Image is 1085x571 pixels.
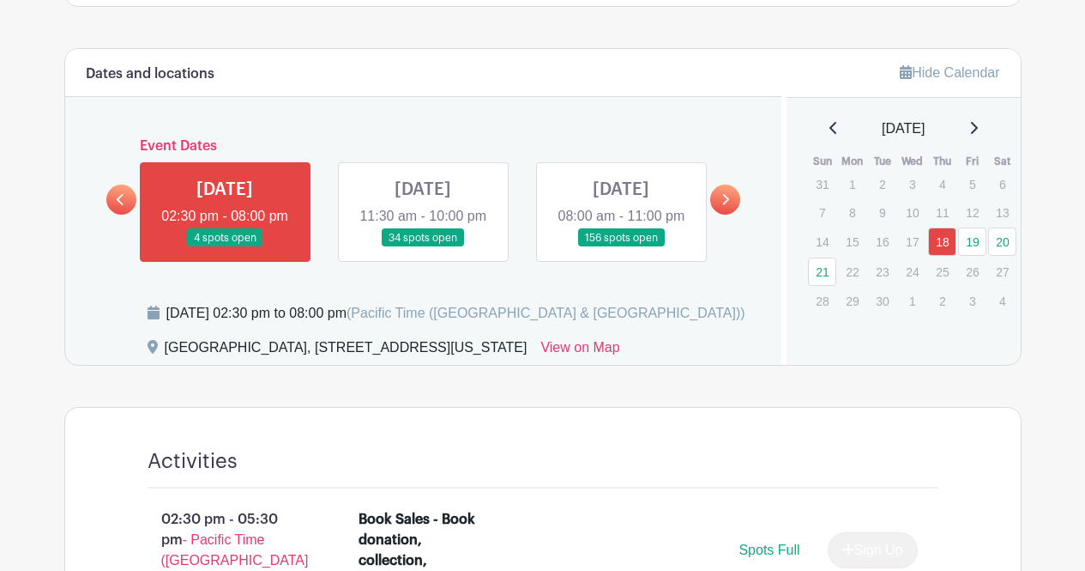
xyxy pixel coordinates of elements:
[898,258,926,285] p: 24
[988,258,1016,285] p: 27
[808,171,836,197] p: 31
[958,258,986,285] p: 26
[808,199,836,226] p: 7
[898,199,926,226] p: 10
[808,258,836,286] a: 21
[957,153,987,170] th: Fri
[900,65,999,80] a: Hide Calendar
[898,228,926,255] p: 17
[882,118,925,139] span: [DATE]
[928,288,956,314] p: 2
[988,171,1016,197] p: 6
[988,288,1016,314] p: 4
[927,153,957,170] th: Thu
[897,153,927,170] th: Wed
[928,199,956,226] p: 11
[837,153,867,170] th: Mon
[838,258,866,285] p: 22
[988,199,1016,226] p: 13
[86,66,214,82] h6: Dates and locations
[148,449,238,474] h4: Activities
[928,258,956,285] p: 25
[988,228,1016,256] a: 20
[838,288,866,314] p: 29
[868,228,896,255] p: 16
[540,337,619,365] a: View on Map
[838,199,866,226] p: 8
[868,171,896,197] p: 2
[928,171,956,197] p: 4
[347,306,745,320] span: (Pacific Time ([GEOGRAPHIC_DATA] & [GEOGRAPHIC_DATA]))
[807,153,837,170] th: Sun
[987,153,1017,170] th: Sat
[838,171,866,197] p: 1
[928,228,956,256] a: 18
[738,543,799,557] span: Spots Full
[868,288,896,314] p: 30
[898,288,926,314] p: 1
[868,258,896,285] p: 23
[867,153,897,170] th: Tue
[898,171,926,197] p: 3
[808,228,836,255] p: 14
[958,199,986,226] p: 12
[136,138,711,155] h6: Event Dates
[958,228,986,256] a: 19
[958,288,986,314] p: 3
[958,171,986,197] p: 5
[838,228,866,255] p: 15
[868,199,896,226] p: 9
[165,337,527,365] div: [GEOGRAPHIC_DATA], [STREET_ADDRESS][US_STATE]
[166,303,745,324] div: [DATE] 02:30 pm to 08:00 pm
[808,288,836,314] p: 28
